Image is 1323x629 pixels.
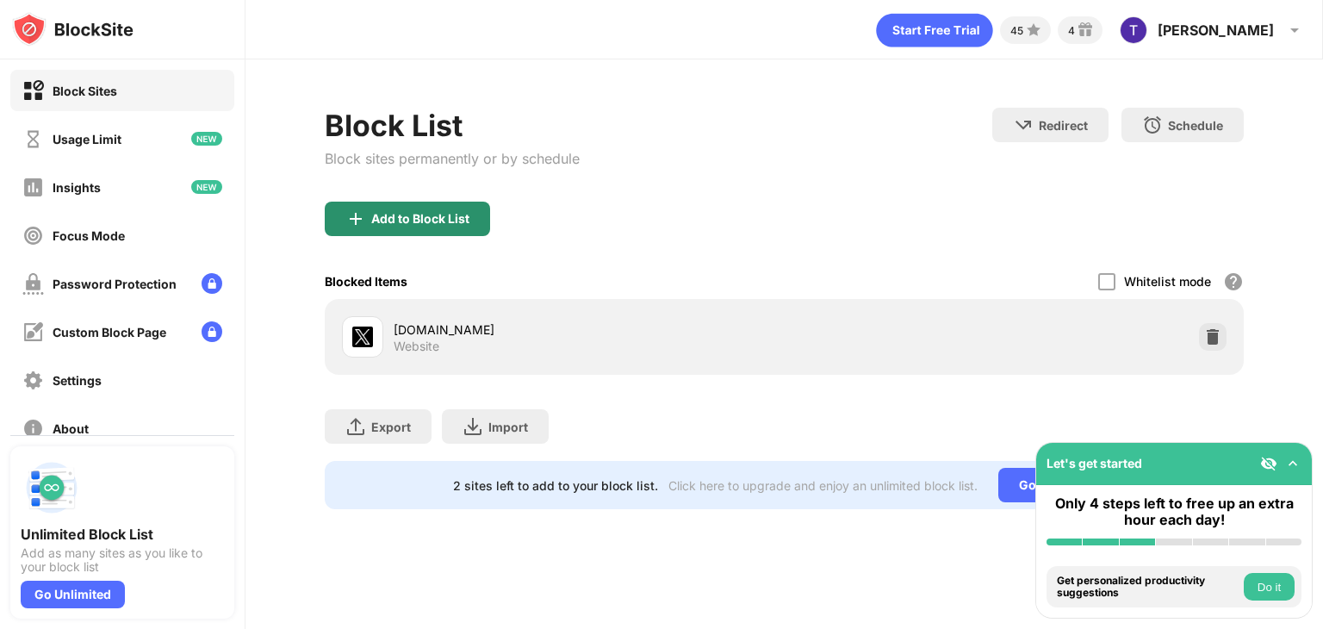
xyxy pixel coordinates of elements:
img: about-off.svg [22,418,44,439]
div: Get personalized productivity suggestions [1057,575,1239,600]
div: About [53,421,89,436]
div: 4 [1068,24,1075,37]
div: Go Unlimited [21,581,125,608]
div: Block List [325,108,580,143]
img: time-usage-off.svg [22,128,44,150]
img: customize-block-page-off.svg [22,321,44,343]
img: settings-off.svg [22,370,44,391]
div: Schedule [1168,118,1223,133]
img: eye-not-visible.svg [1260,455,1277,472]
div: [PERSON_NAME] [1158,22,1274,39]
div: Add as many sites as you like to your block list [21,546,224,574]
img: points-small.svg [1023,20,1044,40]
img: new-icon.svg [191,132,222,146]
div: Unlimited Block List [21,526,224,543]
img: focus-off.svg [22,225,44,246]
img: ACg8ocIVqjDyr820xjC4s7LemU8yzahvzh3K10jtvSLzze5xx7lIWA=s96-c [1120,16,1147,44]
div: Block sites permanently or by schedule [325,150,580,167]
div: Click here to upgrade and enjoy an unlimited block list. [668,478,978,493]
div: Insights [53,180,101,195]
div: Focus Mode [53,228,125,243]
img: new-icon.svg [191,180,222,194]
div: Settings [53,373,102,388]
div: Blocked Items [325,274,407,289]
div: Only 4 steps left to free up an extra hour each day! [1047,495,1301,528]
img: lock-menu.svg [202,321,222,342]
div: Let's get started [1047,456,1142,470]
div: Add to Block List [371,212,469,226]
div: 2 sites left to add to your block list. [453,478,658,493]
img: insights-off.svg [22,177,44,198]
div: Export [371,420,411,434]
div: [DOMAIN_NAME] [394,321,784,339]
div: Whitelist mode [1124,274,1211,289]
div: Block Sites [53,84,117,98]
img: favicons [352,327,373,347]
div: Redirect [1039,118,1088,133]
div: Usage Limit [53,132,121,146]
img: omni-setup-toggle.svg [1284,455,1301,472]
img: password-protection-off.svg [22,273,44,295]
img: logo-blocksite.svg [12,12,134,47]
div: animation [876,13,993,47]
img: reward-small.svg [1075,20,1096,40]
img: push-block-list.svg [21,457,83,519]
div: 45 [1010,24,1023,37]
div: Go Unlimited [998,468,1116,502]
button: Do it [1244,573,1295,601]
img: lock-menu.svg [202,273,222,294]
div: Website [394,339,439,354]
div: Password Protection [53,277,177,291]
img: block-on.svg [22,80,44,102]
div: Custom Block Page [53,325,166,339]
div: Import [488,420,528,434]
